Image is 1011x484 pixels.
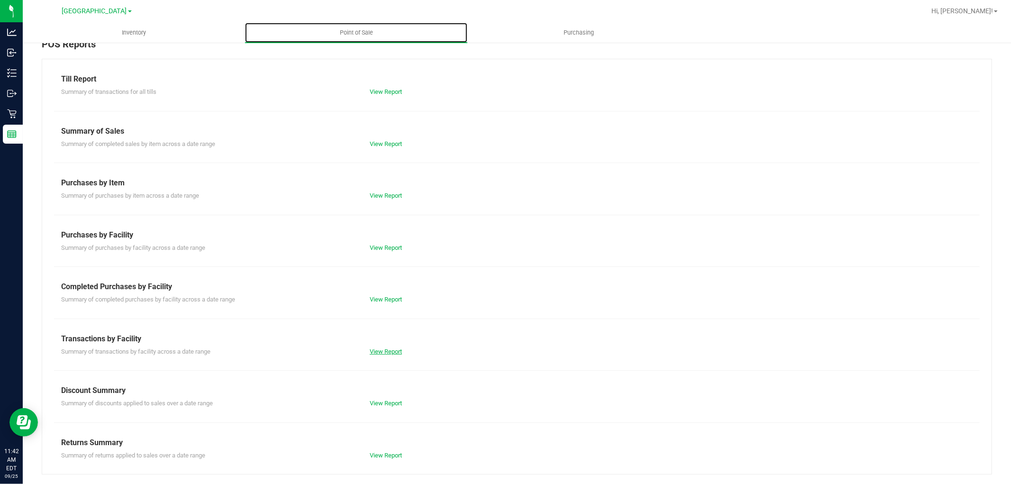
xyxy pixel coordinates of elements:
span: Summary of transactions for all tills [61,88,156,95]
a: Point of Sale [245,23,467,43]
p: 11:42 AM EDT [4,447,18,473]
div: POS Reports [42,37,992,59]
a: View Report [370,244,402,251]
a: View Report [370,452,402,459]
span: Purchasing [551,28,607,37]
a: Purchasing [467,23,690,43]
span: Point of Sale [327,28,386,37]
div: Purchases by Item [61,177,973,189]
inline-svg: Inventory [7,68,17,78]
div: Transactions by Facility [61,333,973,345]
a: View Report [370,348,402,355]
inline-svg: Retail [7,109,17,119]
inline-svg: Analytics [7,27,17,37]
span: Summary of returns applied to sales over a date range [61,452,205,459]
inline-svg: Inbound [7,48,17,57]
span: Hi, [PERSON_NAME]! [931,7,993,15]
span: Summary of purchases by item across a date range [61,192,199,199]
div: Summary of Sales [61,126,973,137]
span: Summary of purchases by facility across a date range [61,244,205,251]
inline-svg: Reports [7,129,17,139]
div: Till Report [61,73,973,85]
span: Summary of completed purchases by facility across a date range [61,296,235,303]
span: Summary of discounts applied to sales over a date range [61,400,213,407]
div: Completed Purchases by Facility [61,281,973,292]
a: View Report [370,88,402,95]
div: Discount Summary [61,385,973,396]
span: Summary of completed sales by item across a date range [61,140,215,147]
span: Summary of transactions by facility across a date range [61,348,210,355]
iframe: Resource center [9,408,38,437]
a: View Report [370,192,402,199]
span: [GEOGRAPHIC_DATA] [62,7,127,15]
a: View Report [370,140,402,147]
a: View Report [370,296,402,303]
a: View Report [370,400,402,407]
a: Inventory [23,23,245,43]
p: 09/25 [4,473,18,480]
div: Returns Summary [61,437,973,448]
inline-svg: Outbound [7,89,17,98]
span: Inventory [109,28,159,37]
div: Purchases by Facility [61,229,973,241]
